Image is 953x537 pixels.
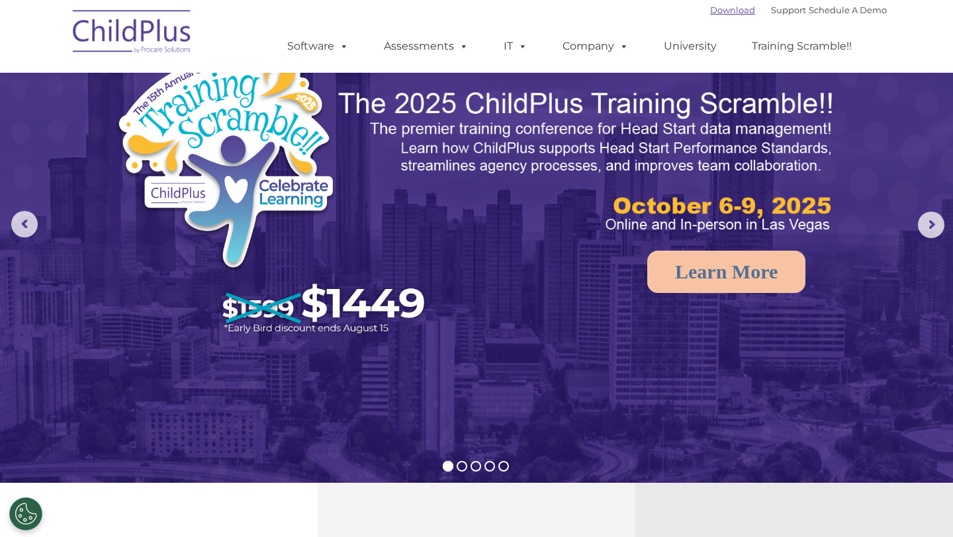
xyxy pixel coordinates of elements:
[184,87,224,97] span: Last name
[490,33,541,60] a: IT
[710,5,887,15] font: |
[710,5,755,15] a: Download
[371,33,482,60] a: Assessments
[184,142,240,151] span: Phone number
[809,5,887,15] a: Schedule A Demo
[274,33,362,60] a: Software
[9,497,42,530] button: Cookies Settings
[647,251,805,293] a: Learn More
[651,33,730,60] a: University
[549,33,642,60] a: Company
[66,1,199,67] img: ChildPlus by Procare Solutions
[771,5,806,15] a: Support
[739,33,865,60] a: Training Scramble!!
